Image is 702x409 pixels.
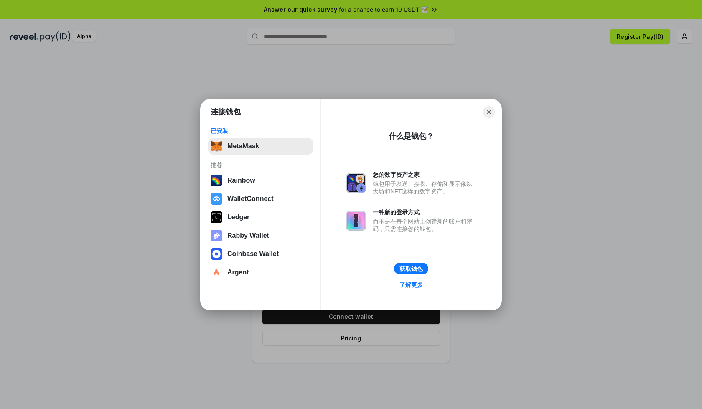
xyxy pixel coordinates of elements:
[373,180,476,195] div: 钱包用于发送、接收、存储和显示像以太坊和NFT这样的数字资产。
[208,246,313,262] button: Coinbase Wallet
[399,265,423,272] div: 获取钱包
[373,208,476,216] div: 一种新的登录方式
[227,250,279,258] div: Coinbase Wallet
[227,195,274,203] div: WalletConnect
[208,227,313,244] button: Rabby Wallet
[211,140,222,152] img: svg+xml,%3Csvg%20fill%3D%22none%22%20height%3D%2233%22%20viewBox%3D%220%200%2035%2033%22%20width%...
[394,279,428,290] a: 了解更多
[394,263,428,274] button: 获取钱包
[389,131,434,141] div: 什么是钱包？
[211,161,310,169] div: 推荐
[211,267,222,278] img: svg+xml,%3Csvg%20width%3D%2228%22%20height%3D%2228%22%20viewBox%3D%220%200%2028%2028%22%20fill%3D...
[227,232,269,239] div: Rabby Wallet
[208,264,313,281] button: Argent
[211,107,241,117] h1: 连接钱包
[346,211,366,231] img: svg+xml,%3Csvg%20xmlns%3D%22http%3A%2F%2Fwww.w3.org%2F2000%2Fsvg%22%20fill%3D%22none%22%20viewBox...
[211,193,222,205] img: svg+xml,%3Csvg%20width%3D%2228%22%20height%3D%2228%22%20viewBox%3D%220%200%2028%2028%22%20fill%3D...
[211,127,310,135] div: 已安装
[208,191,313,207] button: WalletConnect
[373,171,476,178] div: 您的数字资产之家
[227,142,259,150] div: MetaMask
[399,281,423,289] div: 了解更多
[208,172,313,189] button: Rainbow
[373,218,476,233] div: 而不是在每个网站上创建新的账户和密码，只需连接您的钱包。
[211,230,222,241] img: svg+xml,%3Csvg%20xmlns%3D%22http%3A%2F%2Fwww.w3.org%2F2000%2Fsvg%22%20fill%3D%22none%22%20viewBox...
[346,173,366,193] img: svg+xml,%3Csvg%20xmlns%3D%22http%3A%2F%2Fwww.w3.org%2F2000%2Fsvg%22%20fill%3D%22none%22%20viewBox...
[227,177,255,184] div: Rainbow
[208,209,313,226] button: Ledger
[208,138,313,155] button: MetaMask
[211,248,222,260] img: svg+xml,%3Csvg%20width%3D%2228%22%20height%3D%2228%22%20viewBox%3D%220%200%2028%2028%22%20fill%3D...
[483,106,495,118] button: Close
[211,211,222,223] img: svg+xml,%3Csvg%20xmlns%3D%22http%3A%2F%2Fwww.w3.org%2F2000%2Fsvg%22%20width%3D%2228%22%20height%3...
[227,213,249,221] div: Ledger
[211,175,222,186] img: svg+xml,%3Csvg%20width%3D%22120%22%20height%3D%22120%22%20viewBox%3D%220%200%20120%20120%22%20fil...
[227,269,249,276] div: Argent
